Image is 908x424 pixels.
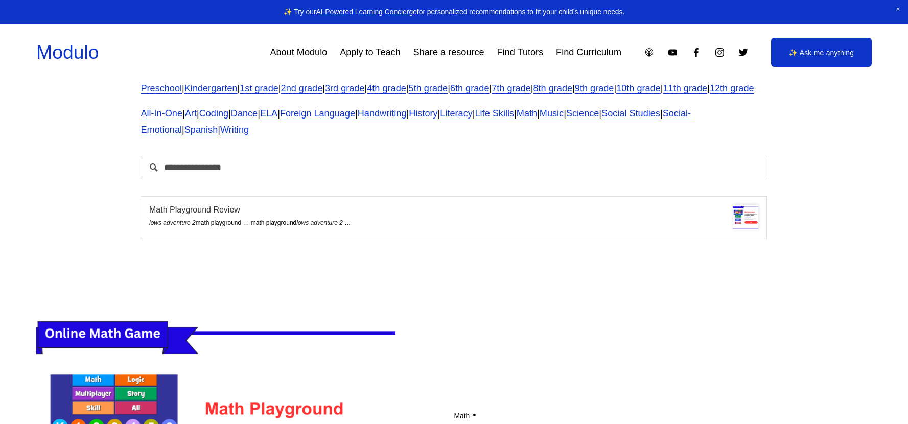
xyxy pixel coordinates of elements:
a: Find Curriculum [556,43,621,61]
p: | | | | | | | | | | | | | | | | [141,105,767,138]
a: Modulo [36,41,99,63]
div: Math Playground Review [149,205,758,215]
div: Math Playground Review lows adventure 2math playground … math playgroundlows adventure 2 … [141,197,766,239]
span: … [344,219,351,226]
a: ELA [260,108,277,119]
a: Literacy [440,108,472,119]
p: | | | | | | | | | | | | | [141,80,767,97]
a: Handwriting [358,108,407,119]
a: Spanish [184,125,218,135]
a: Social Studies [601,108,660,119]
input: Search [141,156,767,179]
a: About Modulo [270,43,327,61]
a: Dance [231,108,258,119]
a: Kindergarten [184,83,238,93]
a: Find Tutors [497,43,544,61]
em: adventure [163,219,190,226]
a: Math [454,412,470,420]
a: Share a resource [413,43,484,61]
span: math playground [251,219,343,226]
a: Music [540,108,564,119]
a: 5th grade [409,83,448,93]
a: 10th grade [616,83,661,93]
a: Apply to Teach [340,43,401,61]
a: Facebook [691,47,702,58]
em: adventure [311,219,338,226]
a: 8th grade [533,83,573,93]
a: 2nd grade [281,83,323,93]
a: AI-Powered Learning Concierge [316,8,417,16]
a: 12th grade [710,83,754,93]
a: Apple Podcasts [644,47,655,58]
span: … [243,219,249,226]
a: 7th grade [492,83,531,93]
a: Instagram [714,47,725,58]
a: Twitter [738,47,749,58]
a: 11th grade [663,83,708,93]
a: Art [185,108,197,119]
em: 2 [339,219,343,226]
a: Coding [199,108,228,119]
a: 1st grade [240,83,278,93]
a: Math [517,108,537,119]
a: All-In-One [141,108,182,119]
a: Preschool [141,83,182,93]
a: Science [566,108,599,119]
a: 6th grade [450,83,490,93]
a: 4th grade [367,83,406,93]
a: Life Skills [475,108,515,119]
a: Foreign Language [280,108,355,119]
a: YouTube [667,47,678,58]
em: lows [149,219,161,226]
em: lows [296,219,309,226]
a: Writing [220,125,249,135]
span: math playground [149,219,241,226]
em: 2 [192,219,196,226]
a: History [409,108,437,119]
a: 3rd grade [325,83,365,93]
a: ✨ Ask me anything [771,38,872,67]
a: 9th grade [575,83,614,93]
